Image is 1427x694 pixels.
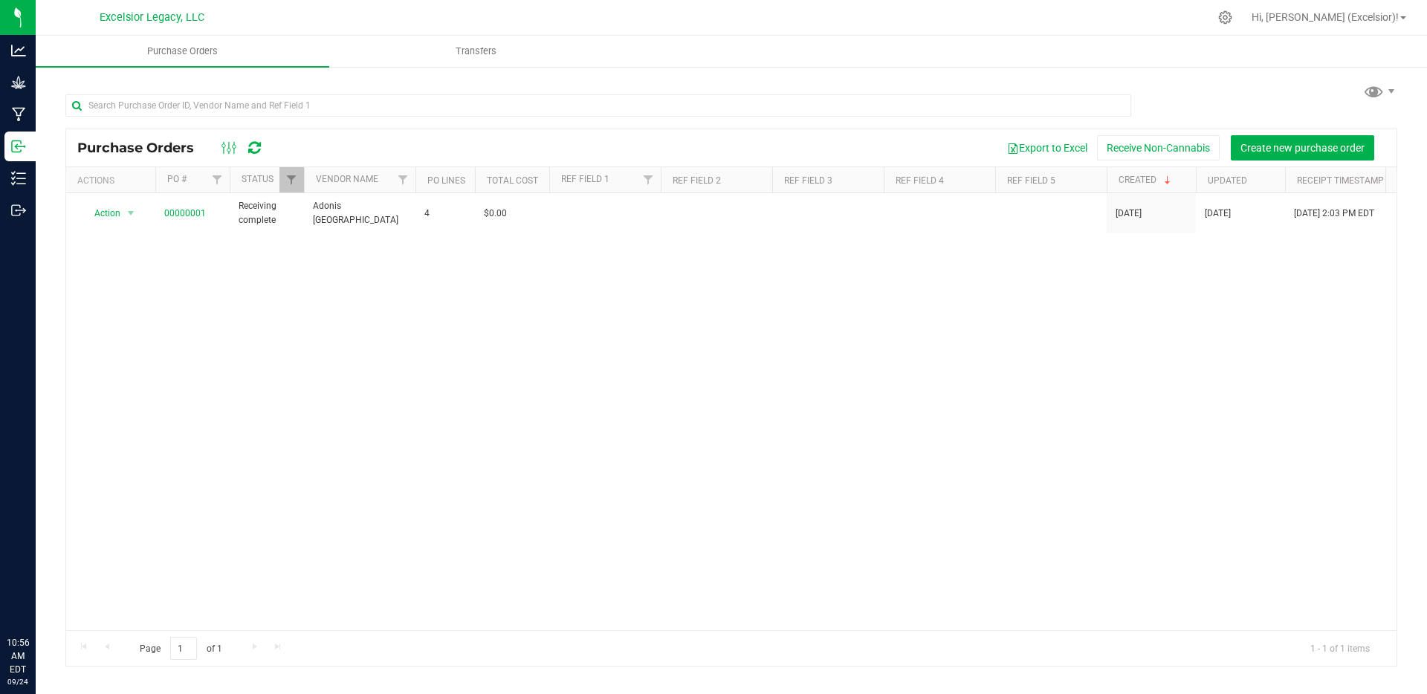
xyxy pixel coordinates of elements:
[167,174,187,184] a: PO #
[100,11,204,24] span: Excelsior Legacy, LLC
[127,45,238,58] span: Purchase Orders
[65,94,1131,117] input: Search Purchase Order ID, Vendor Name and Ref Field 1
[11,43,26,58] inline-svg: Analytics
[11,171,26,186] inline-svg: Inventory
[11,203,26,218] inline-svg: Outbound
[279,167,304,192] a: Filter
[1205,207,1231,221] span: [DATE]
[1297,175,1384,186] a: Receipt Timestamp
[561,174,609,184] a: Ref Field 1
[7,636,29,676] p: 10:56 AM EDT
[1208,175,1247,186] a: Updated
[239,199,295,227] span: Receiving complete
[784,175,832,186] a: Ref Field 3
[484,207,507,221] span: $0.00
[1231,135,1374,160] button: Create new purchase order
[636,167,661,192] a: Filter
[164,208,206,218] a: 00000001
[896,175,944,186] a: Ref Field 4
[11,75,26,90] inline-svg: Grow
[77,140,209,156] span: Purchase Orders
[205,167,230,192] a: Filter
[436,45,517,58] span: Transfers
[7,676,29,687] p: 09/24
[1216,10,1235,25] div: Manage settings
[1119,175,1174,185] a: Created
[1097,135,1220,160] button: Receive Non-Cannabis
[170,637,197,660] input: 1
[316,174,378,184] a: Vendor Name
[122,203,140,224] span: select
[487,175,538,186] a: Total Cost
[36,36,329,67] a: Purchase Orders
[329,36,623,67] a: Transfers
[424,207,466,221] span: 4
[1240,142,1365,154] span: Create new purchase order
[81,203,121,224] span: Action
[242,174,274,184] a: Status
[673,175,721,186] a: Ref Field 2
[11,139,26,154] inline-svg: Inbound
[997,135,1097,160] button: Export to Excel
[1252,11,1399,23] span: Hi, [PERSON_NAME] (Excelsior)!
[391,167,415,192] a: Filter
[1298,637,1382,659] span: 1 - 1 of 1 items
[427,175,465,186] a: PO Lines
[1294,207,1374,221] span: [DATE] 2:03 PM EDT
[15,575,59,620] iframe: Resource center
[313,199,407,227] span: Adonis [GEOGRAPHIC_DATA]
[11,107,26,122] inline-svg: Manufacturing
[127,637,234,660] span: Page of 1
[1007,175,1055,186] a: Ref Field 5
[1116,207,1142,221] span: [DATE]
[77,175,149,186] div: Actions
